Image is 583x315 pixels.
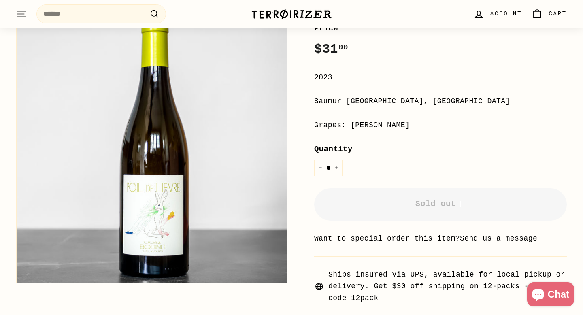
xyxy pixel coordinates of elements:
[549,9,567,18] span: Cart
[314,42,348,57] span: $31
[468,2,527,26] a: Account
[415,199,466,209] span: Sold out
[330,160,343,176] button: Increase item quantity by one
[17,13,287,283] img: Poil de Lievre
[314,72,567,83] div: 2023
[328,269,567,304] span: Ships insured via UPS, available for local pickup or delivery. Get $30 off shipping on 12-packs -...
[314,160,326,176] button: Reduce item quantity by one
[490,9,522,18] span: Account
[525,282,577,309] inbox-online-store-chat: Shopify online store chat
[460,234,537,243] a: Send us a message
[338,43,348,52] sup: 00
[314,96,567,107] div: Saumur [GEOGRAPHIC_DATA], [GEOGRAPHIC_DATA]
[314,119,567,131] div: Grapes: [PERSON_NAME]
[314,188,567,221] button: Sold out
[314,22,567,34] label: Price
[314,143,567,155] label: Quantity
[314,233,567,245] li: Want to special order this item?
[527,2,572,26] a: Cart
[314,160,343,176] input: quantity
